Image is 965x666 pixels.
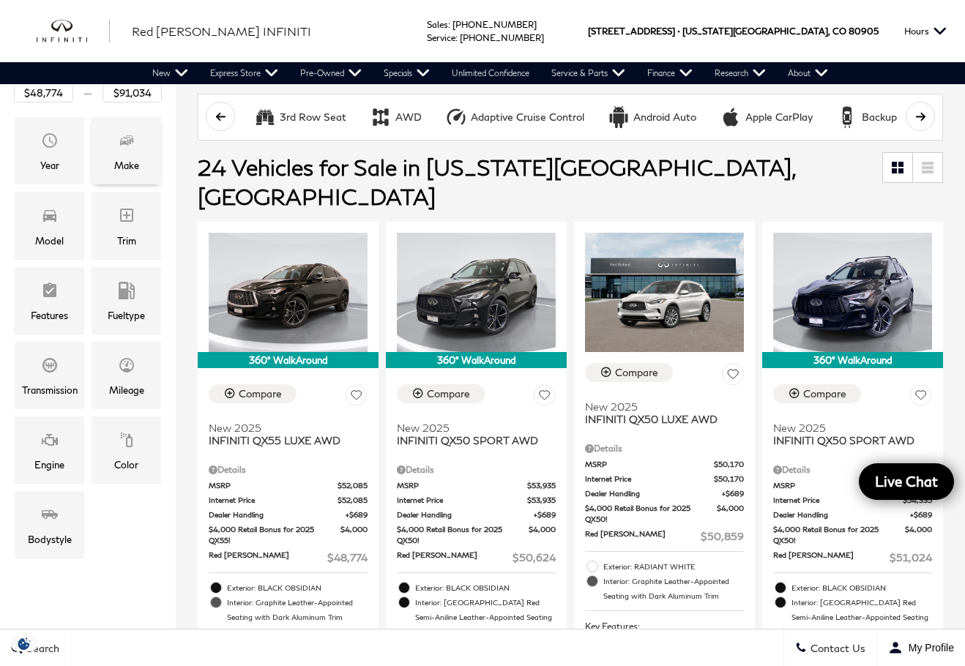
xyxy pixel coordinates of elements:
[773,434,921,446] span: INFINITI QX50 SPORT AWD
[14,83,73,102] input: Minimum
[397,412,556,446] a: New 2025INFINITI QX50 SPORT AWD
[745,111,813,124] div: Apple CarPlay
[529,524,556,546] span: $4,000
[338,480,368,491] span: $52,085
[722,488,744,499] span: $689
[448,19,450,30] span: :
[117,233,136,249] div: Trim
[118,278,135,307] span: Fueltype
[280,111,346,124] div: 3rd Row Seat
[540,62,636,84] a: Service & Parts
[397,233,556,352] img: 2025 INFINITI QX50 SPORT AWD
[92,117,161,184] div: MakeMake
[397,422,545,434] span: New 2025
[40,157,59,173] div: Year
[777,62,839,84] a: About
[415,595,556,639] span: Interior: [GEOGRAPHIC_DATA] Red Semi-Aniline Leather-Appointed Seating with Black Aluminum Trim
[338,495,368,506] span: $52,085
[585,474,744,484] a: Internet Price $50,170
[109,382,144,398] div: Mileage
[906,102,935,131] button: scroll right
[773,524,905,546] span: $4,000 Retail Bonus for 2025 QX50!
[209,495,338,506] span: Internet Price
[397,509,534,520] span: Dealer Handling
[445,106,467,128] div: Adaptive Cruise Control
[534,509,556,520] span: $689
[585,413,733,425] span: INFINITI QX50 LUXE AWD
[118,128,135,157] span: Make
[437,102,592,132] button: Adaptive Cruise ControlAdaptive Cruise Control
[460,32,544,43] a: [PHONE_NUMBER]
[289,62,373,84] a: Pre-Owned
[441,62,540,84] a: Unlimited Confidence
[585,488,722,499] span: Dealer Handling
[585,528,701,544] span: Red [PERSON_NAME]
[527,480,556,491] span: $53,935
[132,23,311,40] a: Red [PERSON_NAME] INFINITI
[585,503,744,525] a: $4,000 Retail Bonus for 2025 QX50! $4,000
[227,580,368,595] span: Exterior: BLACK OBSIDIAN
[773,463,932,476] div: Pricing Details - INFINITI QX50 SPORT AWD
[209,550,368,565] a: Red [PERSON_NAME] $48,774
[427,19,448,30] span: Sales
[585,488,744,499] a: Dealer Handling $689
[141,62,839,84] nav: Main Navigation
[773,509,932,520] a: Dealer Handling $689
[513,550,556,565] span: $50,624
[859,463,954,500] a: Live Chat
[118,203,135,232] span: Trim
[23,642,59,654] span: Search
[471,111,584,124] div: Adaptive Cruise Control
[527,495,556,506] span: $53,935
[15,491,84,558] div: BodystyleBodystyle
[397,509,556,520] a: Dealer Handling $689
[600,102,704,132] button: Android AutoAndroid Auto
[114,157,139,173] div: Make
[585,528,744,544] a: Red [PERSON_NAME] $50,859
[209,480,338,491] span: MSRP
[427,32,455,43] span: Service
[41,427,59,457] span: Engine
[585,503,717,525] span: $4,000 Retail Bonus for 2025 QX50!
[714,459,744,470] span: $50,170
[773,524,932,546] a: $4,000 Retail Bonus for 2025 QX50! $4,000
[773,480,903,491] span: MSRP
[108,307,145,323] div: Fueltype
[714,474,744,484] span: $50,170
[397,434,545,446] span: INFINITI QX50 SPORT AWD
[862,111,937,124] div: Backup Camera
[910,384,932,411] button: Save Vehicle
[877,629,965,666] button: Open user profile menu
[41,203,59,232] span: Model
[92,416,161,484] div: ColorColor
[397,524,529,546] span: $4,000 Retail Bonus for 2025 QX50!
[198,352,379,368] div: 360° WalkAround
[903,642,954,654] span: My Profile
[22,382,78,398] div: Transmission
[7,636,41,651] img: Opt-Out Icon
[209,509,346,520] span: Dealer Handling
[15,416,84,484] div: EngineEngine
[118,427,135,457] span: Color
[836,106,858,128] div: Backup Camera
[762,352,943,368] div: 360° WalkAround
[141,62,199,84] a: New
[415,580,556,595] span: Exterior: BLACK OBSIDIAN
[773,550,890,565] span: Red [PERSON_NAME]
[773,384,861,403] button: Compare Vehicle
[828,102,945,132] button: Backup CameraBackup Camera
[41,502,59,531] span: Bodystyle
[791,595,932,639] span: Interior: [GEOGRAPHIC_DATA] Red Semi-Aniline Leather-Appointed Seating with Black Aluminum Trim
[35,233,64,249] div: Model
[373,62,441,84] a: Specials
[397,550,556,565] a: Red [PERSON_NAME] $50,624
[209,480,368,491] a: MSRP $52,085
[41,353,59,382] span: Transmission
[92,192,161,259] div: TrimTrim
[397,550,513,565] span: Red [PERSON_NAME]
[209,495,368,506] a: Internet Price $52,085
[585,618,744,635] span: Key Features :
[720,106,742,128] div: Apple CarPlay
[327,550,368,565] span: $48,774
[585,400,733,413] span: New 2025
